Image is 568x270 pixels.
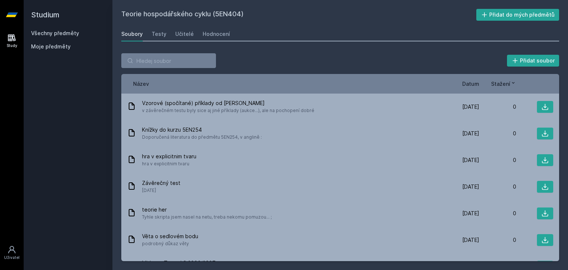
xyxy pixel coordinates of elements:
[133,80,149,88] button: Název
[462,236,479,244] span: [DATE]
[142,160,196,168] span: hra v explicitnim tvaru
[121,30,143,38] div: Soubory
[142,126,262,134] span: Knížky do kurzu 5EN254
[462,156,479,164] span: [DATE]
[462,103,479,111] span: [DATE]
[462,210,479,217] span: [DATE]
[462,183,479,190] span: [DATE]
[31,43,71,50] span: Moje předměty
[479,236,516,244] div: 0
[507,55,559,67] button: Přidat soubor
[31,30,79,36] a: Všechny předměty
[121,27,143,41] a: Soubory
[142,206,272,213] span: teorie her
[1,30,22,52] a: Study
[476,9,559,21] button: Přidat do mých předmětů
[479,156,516,164] div: 0
[462,80,479,88] button: Datum
[479,103,516,111] div: 0
[121,53,216,68] input: Hledej soubor
[479,210,516,217] div: 0
[142,259,233,267] span: Midterm Test - LS 2006/2007
[4,255,20,260] div: Uživatel
[203,30,230,38] div: Hodnocení
[152,30,166,38] div: Testy
[203,27,230,41] a: Hodnocení
[491,80,510,88] span: Stažení
[491,80,516,88] button: Stažení
[142,153,196,160] span: hra v explicitnim tvaru
[142,99,314,107] span: Vzorové (spočítané) příklady od [PERSON_NAME]
[479,130,516,137] div: 0
[142,187,180,194] span: [DATE]
[175,30,194,38] div: Učitelé
[142,213,272,221] span: Tyhle skripta jsem nasel na netu, treba nekomu pomuzou... ;
[479,183,516,190] div: 0
[462,130,479,137] span: [DATE]
[142,240,198,247] span: podrobný důkaz věty
[142,233,198,240] span: Věta o sedlovém bodu
[175,27,194,41] a: Učitelé
[142,179,180,187] span: Závěrečný test
[121,9,476,21] h2: Teorie hospodářského cyklu (5EN404)
[152,27,166,41] a: Testy
[7,43,17,48] div: Study
[142,134,262,141] span: Doporučená literatura do předmětu 5EN254, v anglině :
[1,242,22,264] a: Uživatel
[142,107,314,114] span: v závěrečném testu byly sice aj jiné příklady (aukce...), ale na pochopení dobré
